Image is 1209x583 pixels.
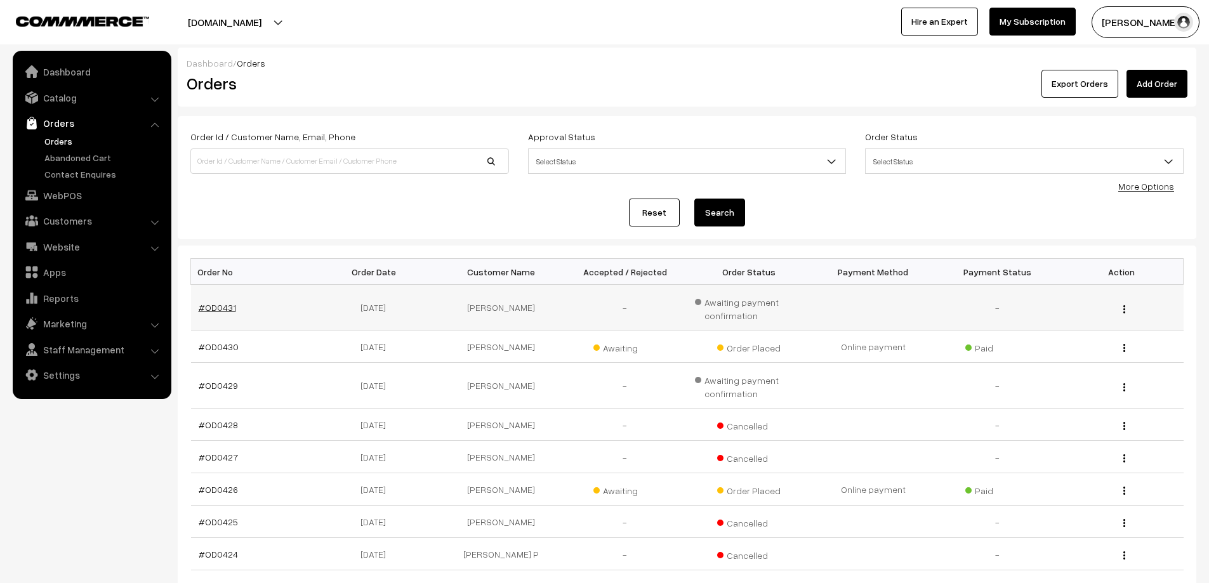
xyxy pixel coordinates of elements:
[563,285,687,331] td: -
[199,516,238,527] a: #OD0425
[1126,70,1187,98] a: Add Order
[315,363,439,409] td: [DATE]
[439,331,564,363] td: [PERSON_NAME]
[865,148,1184,174] span: Select Status
[1123,519,1125,527] img: Menu
[935,409,1060,441] td: -
[1174,13,1193,32] img: user
[16,364,167,386] a: Settings
[315,538,439,570] td: [DATE]
[1123,305,1125,313] img: Menu
[191,259,315,285] th: Order No
[865,130,918,143] label: Order Status
[717,513,781,530] span: Cancelled
[901,8,978,36] a: Hire an Expert
[16,209,167,232] a: Customers
[439,506,564,538] td: [PERSON_NAME]
[935,259,1060,285] th: Payment Status
[439,409,564,441] td: [PERSON_NAME]
[41,134,167,148] a: Orders
[143,6,306,38] button: [DOMAIN_NAME]
[237,58,265,69] span: Orders
[1123,383,1125,391] img: Menu
[629,199,680,226] a: Reset
[1118,181,1174,192] a: More Options
[315,259,439,285] th: Order Date
[439,363,564,409] td: [PERSON_NAME]
[187,74,508,93] h2: Orders
[563,538,687,570] td: -
[935,441,1060,473] td: -
[16,13,127,28] a: COMMMERCE
[16,86,167,109] a: Catalog
[717,449,781,465] span: Cancelled
[315,473,439,506] td: [DATE]
[935,506,1060,538] td: -
[1123,551,1125,560] img: Menu
[528,130,595,143] label: Approval Status
[16,16,149,26] img: COMMMERCE
[1092,6,1199,38] button: [PERSON_NAME] D
[563,259,687,285] th: Accepted / Rejected
[315,285,439,331] td: [DATE]
[717,416,781,433] span: Cancelled
[190,148,509,174] input: Order Id / Customer Name / Customer Email / Customer Phone
[811,259,935,285] th: Payment Method
[16,261,167,284] a: Apps
[439,285,564,331] td: [PERSON_NAME]
[199,302,236,313] a: #OD0431
[935,285,1060,331] td: -
[41,151,167,164] a: Abandoned Cart
[439,441,564,473] td: [PERSON_NAME]
[563,363,687,409] td: -
[593,338,657,355] span: Awaiting
[439,259,564,285] th: Customer Name
[695,292,804,322] span: Awaiting payment confirmation
[16,287,167,310] a: Reports
[717,481,781,497] span: Order Placed
[199,549,238,560] a: #OD0424
[1041,70,1118,98] button: Export Orders
[315,441,439,473] td: [DATE]
[989,8,1076,36] a: My Subscription
[187,56,1187,70] div: /
[190,130,355,143] label: Order Id / Customer Name, Email, Phone
[187,58,233,69] a: Dashboard
[593,481,657,497] span: Awaiting
[1123,454,1125,462] img: Menu
[315,506,439,538] td: [DATE]
[199,484,238,495] a: #OD0426
[41,167,167,181] a: Contact Enquires
[16,312,167,335] a: Marketing
[563,409,687,441] td: -
[439,538,564,570] td: [PERSON_NAME] P
[529,150,846,173] span: Select Status
[528,148,847,174] span: Select Status
[811,473,935,506] td: Online payment
[1059,259,1184,285] th: Action
[1123,344,1125,352] img: Menu
[694,199,745,226] button: Search
[199,452,238,462] a: #OD0427
[199,419,238,430] a: #OD0428
[717,546,781,562] span: Cancelled
[1123,487,1125,495] img: Menu
[695,370,804,400] span: Awaiting payment confirmation
[315,331,439,363] td: [DATE]
[315,409,439,441] td: [DATE]
[935,363,1060,409] td: -
[16,184,167,207] a: WebPOS
[1123,422,1125,430] img: Menu
[16,60,167,83] a: Dashboard
[16,338,167,361] a: Staff Management
[866,150,1183,173] span: Select Status
[811,331,935,363] td: Online payment
[563,441,687,473] td: -
[687,259,812,285] th: Order Status
[199,380,238,391] a: #OD0429
[16,112,167,134] a: Orders
[199,341,239,352] a: #OD0430
[717,338,781,355] span: Order Placed
[563,506,687,538] td: -
[16,235,167,258] a: Website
